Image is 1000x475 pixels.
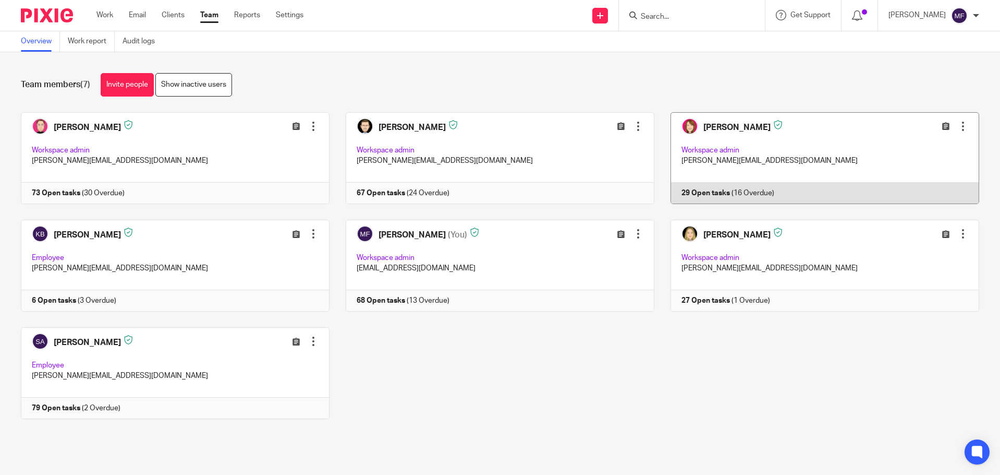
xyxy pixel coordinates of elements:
span: Get Support [790,11,831,19]
img: svg%3E [951,7,968,24]
a: Settings [276,10,303,20]
a: Work [96,10,113,20]
a: Email [129,10,146,20]
img: Pixie [21,8,73,22]
h1: Team members [21,79,90,90]
span: (7) [80,80,90,89]
a: Show inactive users [155,73,232,97]
a: Work report [68,31,115,52]
a: Reports [234,10,260,20]
a: Audit logs [123,31,163,52]
p: [PERSON_NAME] [888,10,946,20]
input: Search [640,13,734,22]
a: Clients [162,10,185,20]
a: Overview [21,31,60,52]
a: Team [200,10,218,20]
a: Invite people [101,73,154,97]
